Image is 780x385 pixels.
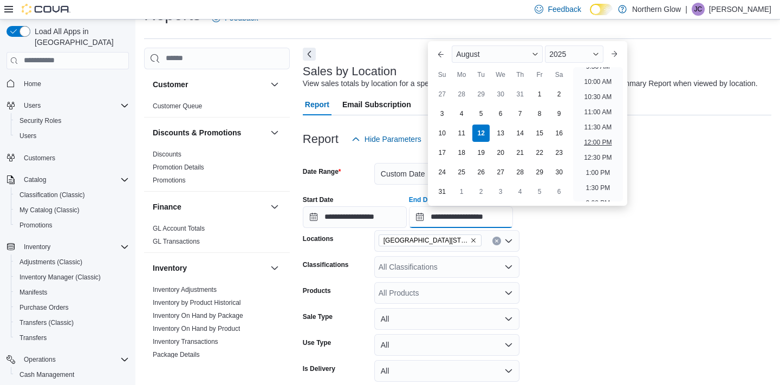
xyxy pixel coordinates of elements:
[2,239,133,255] button: Inventory
[531,86,548,103] div: day-1
[573,67,622,201] ul: Time
[453,66,470,83] div: Mo
[379,234,482,246] span: Northern Glow 701 Memorial Ave
[153,177,186,184] a: Promotions
[19,273,101,282] span: Inventory Manager (Classic)
[15,301,129,314] span: Purchase Orders
[548,4,581,15] span: Feedback
[374,308,519,330] button: All
[492,183,509,200] div: day-3
[511,105,529,122] div: day-7
[383,235,468,246] span: [GEOGRAPHIC_DATA][STREET_ADDRESS]
[30,26,129,48] span: Load All Apps in [GEOGRAPHIC_DATA]
[19,99,45,112] button: Users
[685,3,687,16] p: |
[153,102,202,110] a: Customer Queue
[11,128,133,143] button: Users
[15,368,129,381] span: Cash Management
[472,144,490,161] div: day-19
[153,263,266,273] button: Inventory
[549,50,566,58] span: 2025
[409,206,513,228] input: Press the down key to enter a popover containing a calendar. Press the escape key to close the po...
[24,355,56,364] span: Operations
[303,338,331,347] label: Use Type
[15,219,129,232] span: Promotions
[580,151,616,164] li: 12:30 PM
[15,114,129,127] span: Security Roles
[22,4,70,15] img: Cova
[19,191,85,199] span: Classification (Classic)
[19,288,47,297] span: Manifests
[153,325,240,332] a: Inventory On Hand by Product
[550,183,568,200] div: day-6
[504,289,513,297] button: Open list of options
[504,237,513,245] button: Open list of options
[409,195,437,204] label: End Date
[472,183,490,200] div: day-2
[581,197,614,210] li: 2:00 PM
[472,86,490,103] div: day-29
[492,125,509,142] div: day-13
[19,334,47,342] span: Transfers
[374,163,519,185] button: Custom Date
[531,144,548,161] div: day-22
[19,99,129,112] span: Users
[11,270,133,285] button: Inventory Manager (Classic)
[472,125,490,142] div: day-12
[153,79,188,90] h3: Customer
[15,256,129,269] span: Adjustments (Classic)
[303,133,339,146] h3: Report
[19,258,82,266] span: Adjustments (Classic)
[19,353,60,366] button: Operations
[11,315,133,330] button: Transfers (Classic)
[590,4,613,15] input: Dark Mode
[694,3,703,16] span: JC
[433,164,451,181] div: day-24
[15,188,129,201] span: Classification (Classic)
[19,353,129,366] span: Operations
[11,330,133,345] button: Transfers
[453,164,470,181] div: day-25
[580,136,616,149] li: 12:00 PM
[492,237,501,245] button: Clear input
[11,255,133,270] button: Adjustments (Classic)
[492,66,509,83] div: We
[153,151,181,158] a: Discounts
[303,206,407,228] input: Press the down key to open a popover containing a calendar.
[2,76,133,92] button: Home
[2,172,133,187] button: Catalog
[492,144,509,161] div: day-20
[692,3,705,16] div: Jesse Cettina
[15,129,41,142] a: Users
[15,368,79,381] a: Cash Management
[504,263,513,271] button: Open list of options
[15,271,129,284] span: Inventory Manager (Classic)
[303,78,758,89] div: View sales totals by location for a specified date range. This report is equivalent to the Sales ...
[472,66,490,83] div: Tu
[581,166,614,179] li: 1:00 PM
[433,86,451,103] div: day-27
[452,45,543,63] div: Button. Open the month selector. August is currently selected.
[19,240,129,253] span: Inventory
[15,286,129,299] span: Manifests
[433,144,451,161] div: day-17
[531,125,548,142] div: day-15
[153,312,243,319] a: Inventory On Hand by Package
[433,183,451,200] div: day-31
[11,113,133,128] button: Security Roles
[15,204,84,217] a: My Catalog (Classic)
[531,105,548,122] div: day-8
[19,151,129,165] span: Customers
[19,370,74,379] span: Cash Management
[511,125,529,142] div: day-14
[492,164,509,181] div: day-27
[19,221,53,230] span: Promotions
[550,125,568,142] div: day-16
[153,127,241,138] h3: Discounts & Promotions
[268,262,281,275] button: Inventory
[144,100,290,117] div: Customer
[153,351,200,358] a: Package Details
[15,331,51,344] a: Transfers
[709,3,771,16] p: [PERSON_NAME]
